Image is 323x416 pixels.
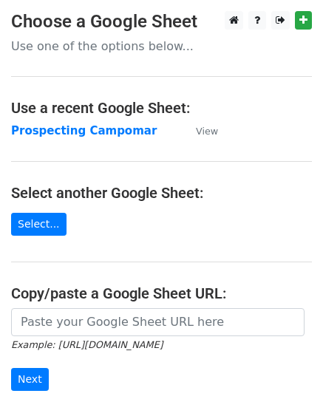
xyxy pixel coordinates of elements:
[11,38,312,54] p: Use one of the options below...
[249,345,323,416] iframe: Chat Widget
[11,11,312,33] h3: Choose a Google Sheet
[11,368,49,391] input: Next
[11,284,312,302] h4: Copy/paste a Google Sheet URL:
[11,99,312,117] h4: Use a recent Google Sheet:
[11,308,305,336] input: Paste your Google Sheet URL here
[11,339,163,350] small: Example: [URL][DOMAIN_NAME]
[181,124,218,137] a: View
[196,126,218,137] small: View
[11,184,312,202] h4: Select another Google Sheet:
[11,124,157,137] a: Prospecting Campomar
[11,213,67,236] a: Select...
